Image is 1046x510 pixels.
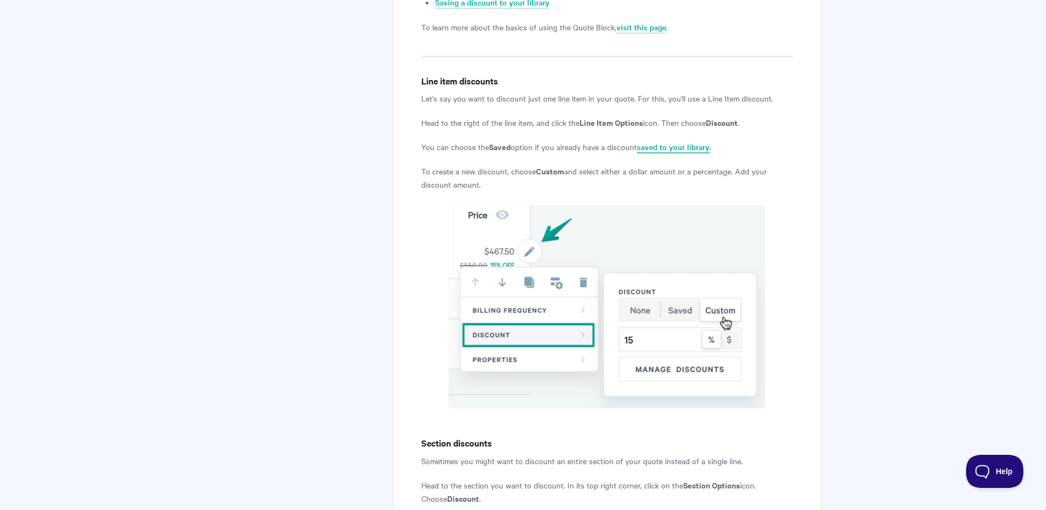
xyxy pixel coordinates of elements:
h4: Line item discounts [421,74,792,88]
a: saved to your library [637,141,710,153]
p: You can choose the option if you already have a discount . [421,140,792,153]
p: To create a new discount, choose and select either a dollar amount or a percentage. Add your disc... [421,164,792,191]
strong: Discount [706,116,738,128]
p: To learn more about the basics of using the Quote Block, . [421,20,792,34]
strong: Discount [447,492,479,504]
a: visit this page [616,22,666,34]
h4: Section discounts [421,436,792,450]
p: Head to the right of the line item, and click the icon. Then choose . [421,116,792,129]
strong: Saved [489,141,511,152]
strong: Section Options [683,479,740,491]
iframe: Toggle Customer Support [966,455,1024,488]
strong: Custom [536,165,564,177]
p: Head to the section you want to discount. In its top right corner, click on the icon. Choose . [421,479,792,505]
p: Let's say you want to discount just one line item in your quote. For this, you'll use a Line Item... [421,92,792,105]
strong: Line Item Options [580,116,643,128]
p: Sometimes you might want to discount an entire section of your quote instead of a single line. [421,454,792,467]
